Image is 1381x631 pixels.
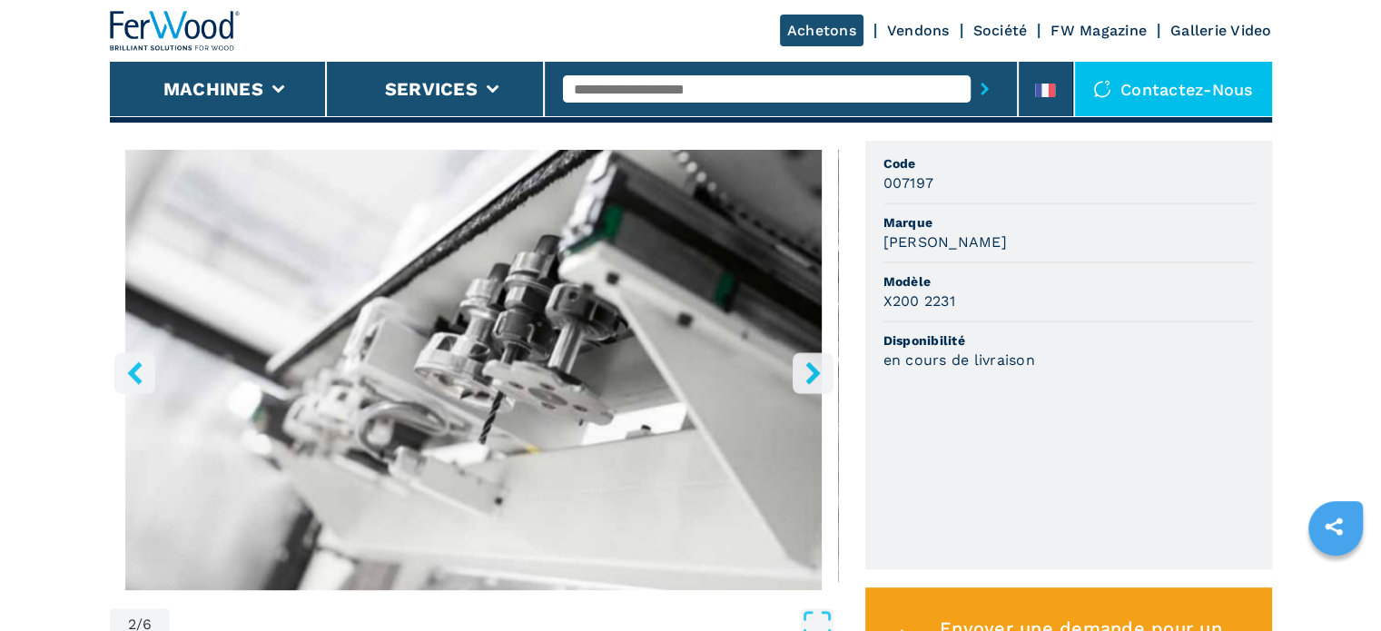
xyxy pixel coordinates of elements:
a: Société [973,22,1028,39]
a: Achetons [780,15,863,46]
img: Centre d'usinage avec table NESTING MORBIDELLI X200 2231 [110,150,838,590]
button: Machines [163,78,263,100]
button: right-button [793,352,834,393]
div: Go to Slide 2 [110,150,838,590]
span: Modèle [883,272,1254,291]
iframe: Chat [1304,549,1367,617]
a: FW Magazine [1051,22,1147,39]
button: left-button [114,352,155,393]
div: Contactez-nous [1075,62,1272,116]
h3: 007197 [883,173,934,193]
button: submit-button [971,68,999,110]
a: sharethis [1311,504,1356,549]
img: Ferwood [110,11,241,51]
h3: [PERSON_NAME] [883,232,1007,252]
h3: en cours de livraison [883,350,1035,370]
a: Gallerie Video [1170,22,1272,39]
h3: X200 2231 [883,291,955,311]
button: Services [385,78,478,100]
span: Marque [883,213,1254,232]
a: Vendons [887,22,950,39]
span: Disponibilité [883,331,1254,350]
span: Code [883,154,1254,173]
img: Contactez-nous [1093,80,1111,98]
